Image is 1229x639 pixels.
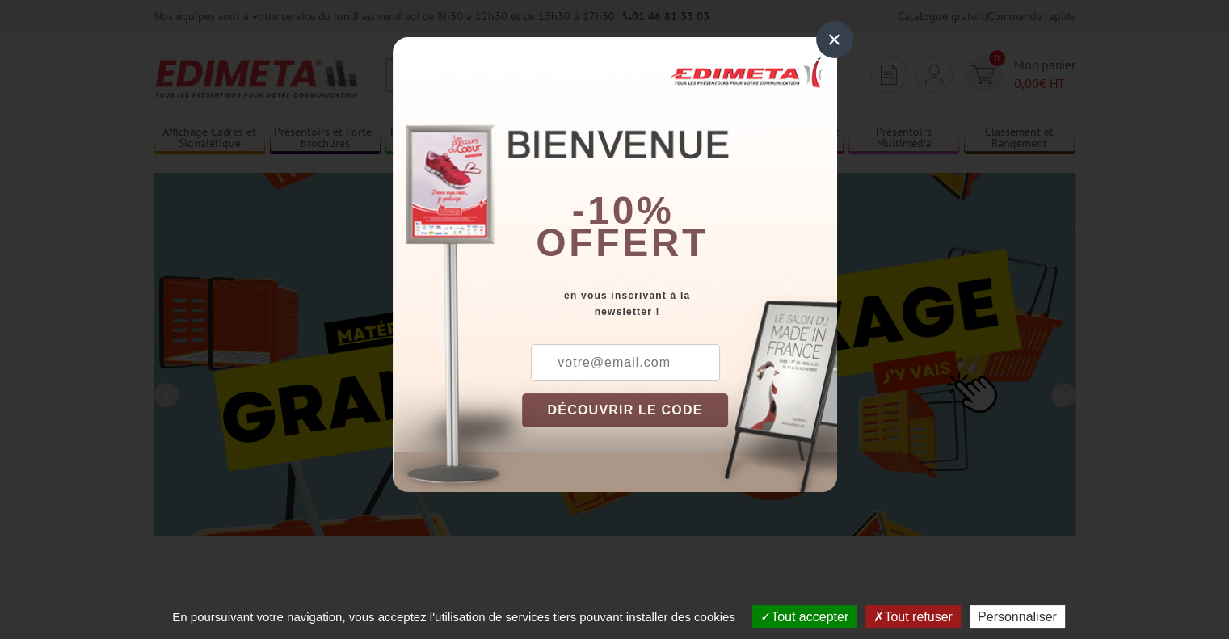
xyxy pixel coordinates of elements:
div: en vous inscrivant à la newsletter ! [522,288,837,320]
div: × [816,21,853,58]
font: offert [536,221,709,264]
button: DÉCOUVRIR LE CODE [522,393,729,427]
button: Tout refuser [865,605,960,628]
input: votre@email.com [531,344,720,381]
span: En poursuivant votre navigation, vous acceptez l'utilisation de services tiers pouvant installer ... [164,610,743,624]
button: Personnaliser (fenêtre modale) [970,605,1065,628]
button: Tout accepter [752,605,857,628]
b: -10% [572,189,674,232]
